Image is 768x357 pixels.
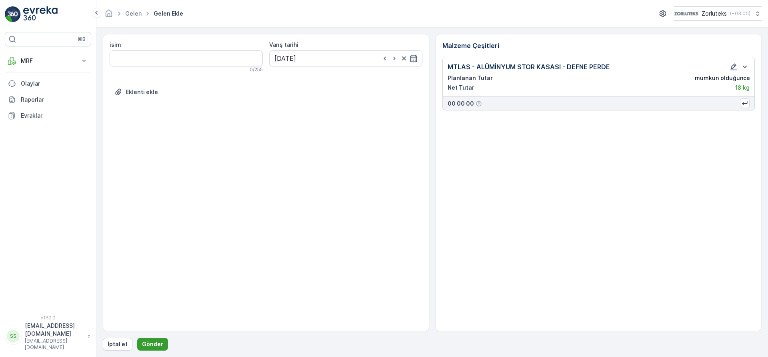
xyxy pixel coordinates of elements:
[5,53,91,69] button: MRF
[735,84,750,92] p: 18 kg
[269,50,422,66] input: dd/mm/yyyy
[442,41,755,50] p: Malzeme Çeşitleri
[21,80,88,88] p: Olaylar
[78,36,86,42] p: ⌘B
[21,57,75,65] p: MRF
[21,96,88,104] p: Raporlar
[702,10,727,18] p: Zorluteks
[5,6,21,22] img: logo
[110,41,121,48] label: isim
[448,62,610,72] p: MTLAS - ALÜMİNYUM STOR KASASI - DEFNE PERDE
[674,9,698,18] img: 6-1-9-3_wQBzyll.png
[5,322,91,351] button: SS[EMAIL_ADDRESS][DOMAIN_NAME][EMAIL_ADDRESS][DOMAIN_NAME]
[448,74,493,82] p: Planlanan Tutar
[137,338,168,351] button: Gönder
[5,76,91,92] a: Olaylar
[110,86,163,98] button: Dosya Yükle
[476,100,482,107] div: Yardım Araç İkonu
[250,66,263,73] p: 0 / 255
[5,108,91,124] a: Evraklar
[108,340,128,348] p: İptal et
[23,6,58,22] img: logo_light-DOdMpM7g.png
[125,10,142,17] a: Gelen
[269,41,298,48] label: Varış tarihi
[21,112,88,120] p: Evraklar
[448,84,474,92] p: Net Tutar
[5,315,91,320] span: v 1.52.2
[448,100,474,108] p: 00 00 00
[103,338,132,351] button: İptal et
[7,330,20,343] div: SS
[104,12,113,19] a: Ana Sayfa
[5,92,91,108] a: Raporlar
[25,338,83,351] p: [EMAIL_ADDRESS][DOMAIN_NAME]
[152,10,185,18] span: Gelen ekle
[674,6,762,21] button: Zorluteks(+03:00)
[695,74,750,82] p: mümkün olduğunca
[142,340,163,348] p: Gönder
[25,322,83,338] p: [EMAIL_ADDRESS][DOMAIN_NAME]
[126,88,158,96] p: Eklenti ekle
[730,10,750,17] p: ( +03:00 )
